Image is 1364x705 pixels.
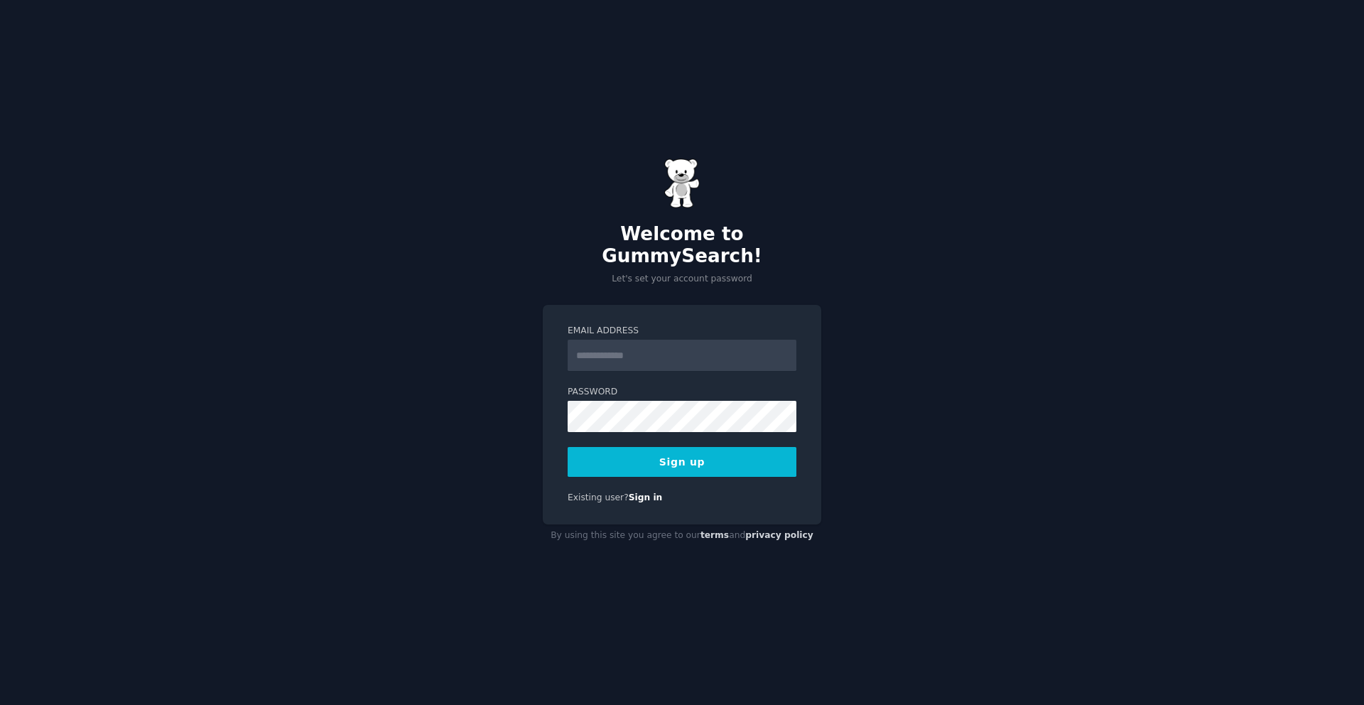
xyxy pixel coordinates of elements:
p: Let's set your account password [543,273,821,286]
button: Sign up [568,447,796,477]
label: Password [568,386,796,399]
img: Gummy Bear [664,158,700,208]
label: Email Address [568,325,796,338]
a: terms [700,530,729,540]
span: Existing user? [568,493,629,502]
div: By using this site you agree to our and [543,524,821,547]
a: privacy policy [745,530,813,540]
h2: Welcome to GummySearch! [543,223,821,268]
a: Sign in [629,493,663,502]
